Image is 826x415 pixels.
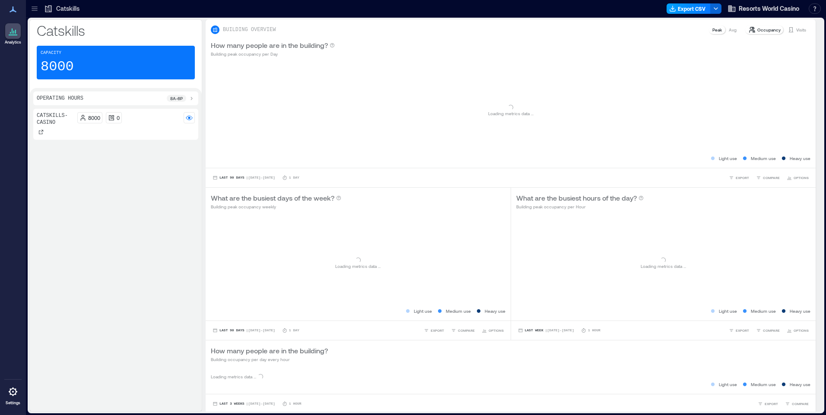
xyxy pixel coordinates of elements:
button: Last 3 Weeks |[DATE]-[DATE] [211,399,277,408]
p: Medium use [446,308,471,314]
p: 8a - 6p [170,95,183,102]
p: 1 Hour [588,328,600,333]
p: Building occupancy per day every hour [211,356,328,363]
p: Heavy use [790,155,810,162]
p: Heavy use [790,308,810,314]
button: Last Week |[DATE]-[DATE] [516,326,576,335]
span: COMPARE [763,175,780,180]
p: Light use [414,308,432,314]
p: BUILDING OVERVIEW [223,26,276,33]
p: Loading metrics data ... [335,263,381,270]
button: EXPORT [727,326,751,335]
span: OPTIONS [794,328,809,333]
p: Heavy use [485,308,505,314]
span: EXPORT [736,328,749,333]
a: Analytics [2,21,24,47]
p: Light use [719,308,737,314]
button: COMPARE [449,326,477,335]
span: OPTIONS [794,175,809,180]
p: Building peak occupancy weekly [211,203,341,210]
p: Catskills [37,22,195,39]
p: Loading metrics data ... [488,110,534,117]
p: Loading metrics data ... [211,373,256,380]
p: Medium use [751,308,776,314]
button: Export CSV [667,3,711,14]
span: COMPARE [763,328,780,333]
p: Medium use [751,381,776,388]
p: Medium use [751,155,776,162]
p: Loading metrics data ... [641,263,686,270]
span: COMPARE [458,328,475,333]
p: Building peak occupancy per Hour [516,203,644,210]
span: OPTIONS [489,328,504,333]
p: Building peak occupancy per Day [211,50,335,57]
button: EXPORT [422,326,446,335]
button: OPTIONS [785,173,810,182]
p: Heavy use [790,381,810,388]
p: Settings [6,400,20,406]
p: 8000 [41,58,74,75]
button: Last 90 Days |[DATE]-[DATE] [211,173,277,182]
p: What are the busiest days of the week? [211,193,334,203]
p: Avg [729,26,737,33]
button: Resorts World Casino [725,2,802,16]
button: COMPARE [754,326,782,335]
p: 0 [117,114,120,121]
span: EXPORT [431,328,444,333]
button: COMPARE [783,399,810,408]
span: COMPARE [792,401,809,406]
span: EXPORT [736,175,749,180]
p: Peak [712,26,722,33]
p: What are the busiest hours of the day? [516,193,637,203]
button: EXPORT [727,173,751,182]
p: 8000 [88,114,100,121]
p: 1 Day [289,175,299,180]
button: COMPARE [754,173,782,182]
p: Capacity [41,50,61,57]
button: Last 90 Days |[DATE]-[DATE] [211,326,277,335]
span: Resorts World Casino [739,4,799,13]
p: Occupancy [757,26,781,33]
p: Catskills- Casino [37,112,74,126]
p: Catskills [56,4,79,13]
p: 1 Hour [289,401,302,406]
button: OPTIONS [480,326,505,335]
button: EXPORT [756,399,780,408]
p: How many people are in the building? [211,40,328,50]
p: Visits [796,26,806,33]
p: How many people are in the building? [211,346,328,356]
p: 1 Day [289,328,299,333]
p: Analytics [5,40,21,45]
p: Light use [719,381,737,388]
p: Operating Hours [37,95,83,102]
span: EXPORT [765,401,778,406]
p: Light use [719,155,737,162]
button: OPTIONS [785,326,810,335]
a: Settings [3,381,23,408]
